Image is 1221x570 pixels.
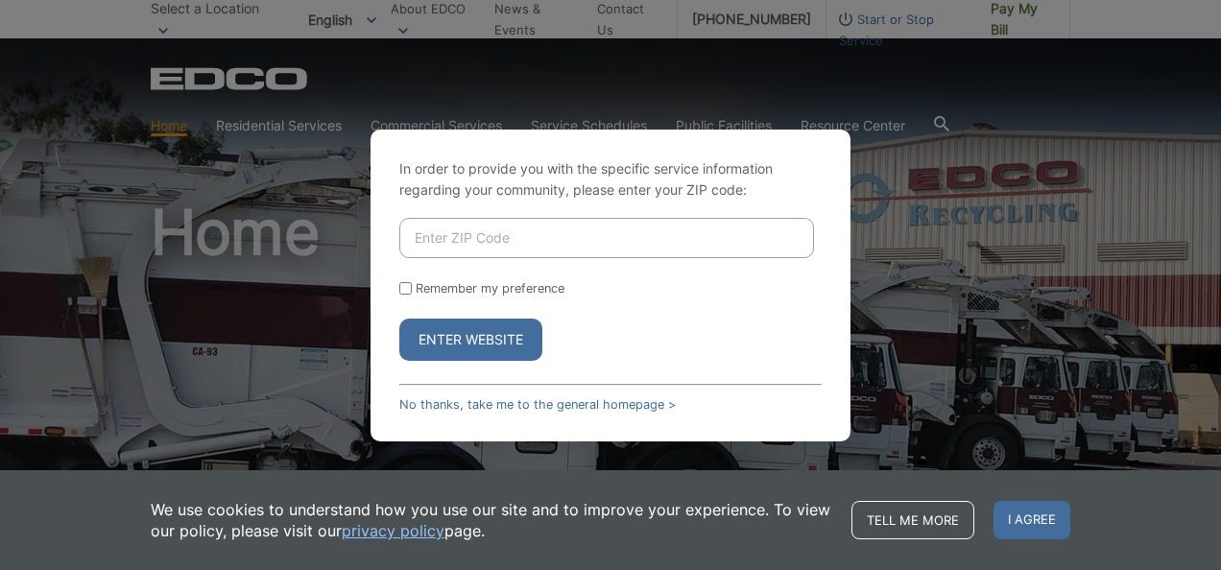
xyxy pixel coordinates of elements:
[399,218,814,258] input: Enter ZIP Code
[416,281,564,296] label: Remember my preference
[151,499,832,541] p: We use cookies to understand how you use our site and to improve your experience. To view our pol...
[851,501,974,539] a: Tell me more
[994,501,1070,539] span: I agree
[399,158,822,201] p: In order to provide you with the specific service information regarding your community, please en...
[342,520,444,541] a: privacy policy
[399,397,676,412] a: No thanks, take me to the general homepage >
[399,319,542,361] button: Enter Website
